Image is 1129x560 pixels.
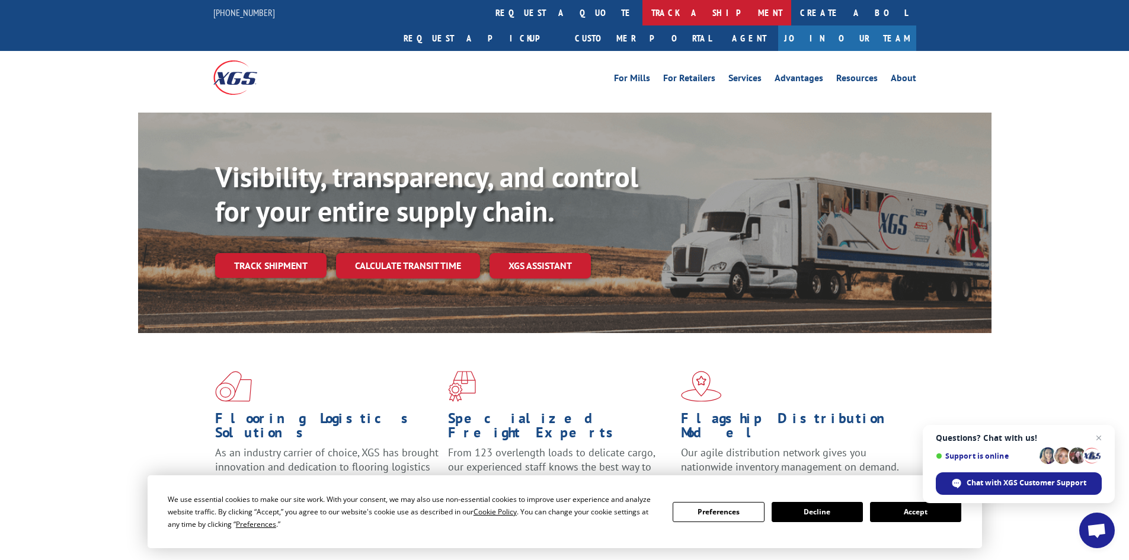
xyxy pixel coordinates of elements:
[213,7,275,18] a: [PHONE_NUMBER]
[720,25,778,51] a: Agent
[395,25,566,51] a: Request a pickup
[681,371,722,402] img: xgs-icon-flagship-distribution-model-red
[566,25,720,51] a: Customer Portal
[448,446,672,498] p: From 123 overlength loads to delicate cargo, our experienced staff knows the best way to move you...
[775,73,823,87] a: Advantages
[614,73,650,87] a: For Mills
[936,472,1102,495] div: Chat with XGS Customer Support
[728,73,762,87] a: Services
[772,502,863,522] button: Decline
[448,411,672,446] h1: Specialized Freight Experts
[215,158,638,229] b: Visibility, transparency, and control for your entire supply chain.
[967,478,1086,488] span: Chat with XGS Customer Support
[215,411,439,446] h1: Flooring Logistics Solutions
[681,446,899,473] span: Our agile distribution network gives you nationwide inventory management on demand.
[448,371,476,402] img: xgs-icon-focused-on-flooring-red
[168,493,658,530] div: We use essential cookies to make our site work. With your consent, we may also use non-essential ...
[1079,513,1115,548] div: Open chat
[236,519,276,529] span: Preferences
[663,73,715,87] a: For Retailers
[681,411,905,446] h1: Flagship Distribution Model
[778,25,916,51] a: Join Our Team
[836,73,878,87] a: Resources
[474,507,517,517] span: Cookie Policy
[673,502,764,522] button: Preferences
[490,253,591,279] a: XGS ASSISTANT
[336,253,480,279] a: Calculate transit time
[215,371,252,402] img: xgs-icon-total-supply-chain-intelligence-red
[1092,431,1106,445] span: Close chat
[215,446,439,488] span: As an industry carrier of choice, XGS has brought innovation and dedication to flooring logistics...
[148,475,982,548] div: Cookie Consent Prompt
[870,502,961,522] button: Accept
[891,73,916,87] a: About
[936,433,1102,443] span: Questions? Chat with us!
[215,253,327,278] a: Track shipment
[936,452,1035,460] span: Support is online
